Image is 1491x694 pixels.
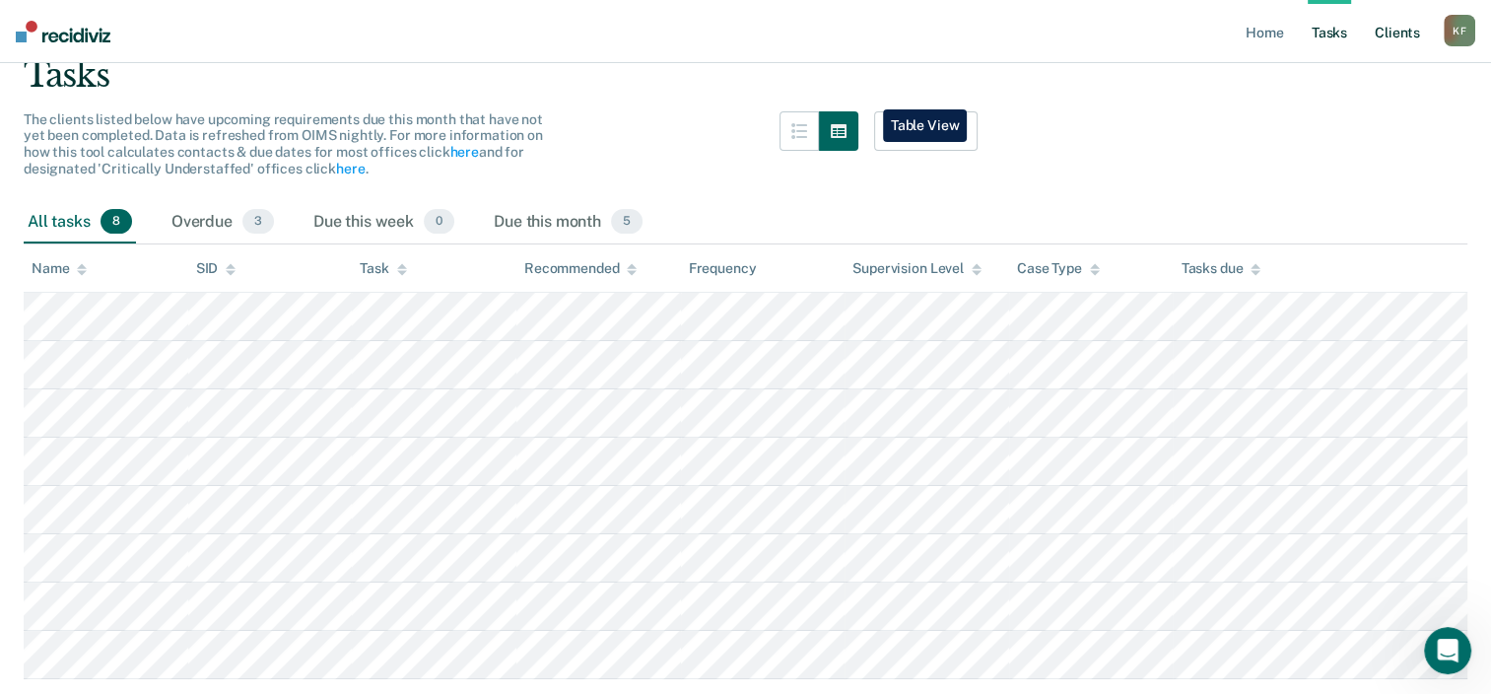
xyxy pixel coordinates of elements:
button: KF [1444,15,1475,46]
div: Tasks [24,55,1467,96]
div: K F [1444,15,1475,46]
div: Recommended [524,260,637,277]
span: 3 [242,209,274,235]
span: 0 [424,209,454,235]
div: Name [32,260,87,277]
span: The clients listed below have upcoming requirements due this month that have not yet been complet... [24,111,543,176]
img: Recidiviz [16,21,110,42]
button: Filters [874,111,979,151]
a: here [336,161,365,176]
div: Supervision Level [852,260,982,277]
div: Tasks due [1181,260,1260,277]
iframe: Intercom live chat [1424,627,1471,674]
div: All tasks8 [24,201,136,244]
a: here [449,144,478,160]
div: Frequency [689,260,757,277]
div: Due this month5 [490,201,646,244]
span: 5 [611,209,643,235]
div: Due this week0 [309,201,458,244]
span: 8 [101,209,132,235]
div: SID [196,260,237,277]
div: Overdue3 [168,201,278,244]
div: Case Type [1017,260,1100,277]
div: Task [360,260,406,277]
